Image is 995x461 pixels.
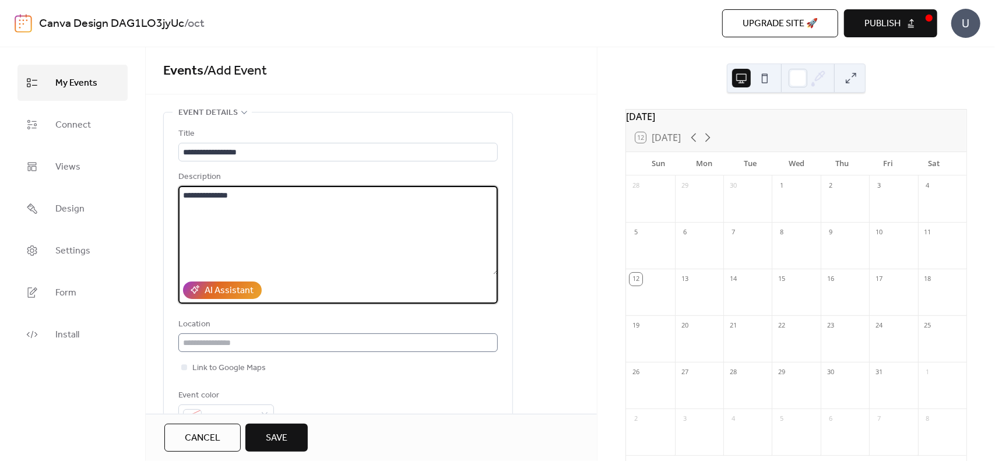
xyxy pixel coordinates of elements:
span: My Events [55,74,97,93]
a: Form [17,275,128,311]
div: 22 [775,319,788,332]
a: Canva Design DAG1LO3jyUc [39,13,184,35]
div: 19 [630,319,642,332]
div: 6 [824,413,837,425]
div: 26 [630,366,642,379]
div: 20 [678,319,691,332]
div: 30 [824,366,837,379]
div: 3 [873,180,885,192]
div: 8 [922,413,934,425]
div: Location [178,318,495,332]
div: 3 [678,413,691,425]
b: oct [188,13,205,35]
button: Upgrade site 🚀 [722,9,838,37]
div: Description [178,170,495,184]
div: 25 [922,319,934,332]
span: Upgrade site 🚀 [743,17,818,31]
div: 15 [775,273,788,286]
b: / [184,13,188,35]
span: Cancel [185,431,220,445]
div: 14 [727,273,740,286]
button: AI Assistant [183,281,262,299]
div: 6 [678,226,691,239]
span: Settings [55,242,90,261]
div: 18 [922,273,934,286]
div: 10 [873,226,885,239]
div: Sat [911,152,957,175]
div: Tue [727,152,774,175]
div: 12 [630,273,642,286]
a: Views [17,149,128,185]
a: Design [17,191,128,227]
div: 13 [678,273,691,286]
span: Form [55,284,76,302]
div: 9 [824,226,837,239]
div: 24 [873,319,885,332]
div: Mon [681,152,727,175]
div: 16 [824,273,837,286]
div: 4 [727,413,740,425]
a: Connect [17,107,128,143]
div: 1 [775,180,788,192]
span: Views [55,158,80,177]
div: 30 [727,180,740,192]
span: Link to Google Maps [192,361,266,375]
div: Title [178,127,495,141]
span: Publish [864,17,901,31]
div: 2 [824,180,837,192]
div: 8 [775,226,788,239]
div: 29 [775,366,788,379]
div: U [951,9,980,38]
div: Thu [820,152,866,175]
button: Publish [844,9,937,37]
div: 7 [727,226,740,239]
div: 29 [678,180,691,192]
span: Connect [55,116,91,135]
span: Event details [178,106,238,120]
div: 4 [922,180,934,192]
img: logo [15,14,32,33]
div: 23 [824,319,837,332]
div: 21 [727,319,740,332]
a: Settings [17,233,128,269]
a: Events [163,58,203,84]
span: Save [266,431,287,445]
div: 17 [873,273,885,286]
div: 11 [922,226,934,239]
div: Event color [178,389,272,403]
div: 7 [873,413,885,425]
div: Wed [774,152,820,175]
button: Save [245,424,308,452]
div: 2 [630,413,642,425]
span: Design [55,200,85,219]
div: Fri [865,152,911,175]
div: 28 [727,366,740,379]
div: Sun [635,152,681,175]
div: 28 [630,180,642,192]
div: AI Assistant [205,284,254,298]
div: 27 [678,366,691,379]
span: / Add Event [203,58,267,84]
button: Cancel [164,424,241,452]
span: Install [55,326,79,344]
a: Install [17,316,128,353]
a: My Events [17,65,128,101]
div: 31 [873,366,885,379]
div: 5 [775,413,788,425]
div: [DATE] [626,110,966,124]
div: 1 [922,366,934,379]
div: 5 [630,226,642,239]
